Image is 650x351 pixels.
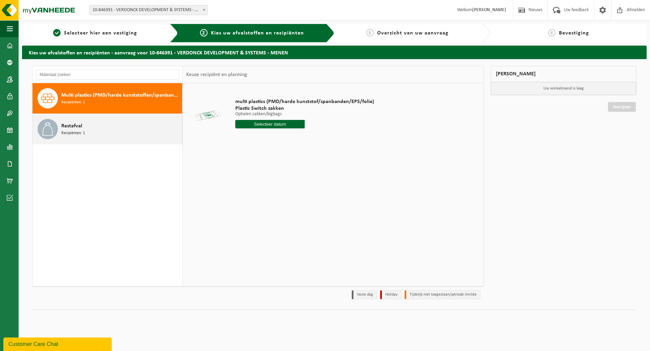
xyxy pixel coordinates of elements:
[22,46,647,59] h2: Kies uw afvalstoffen en recipiënten - aanvraag voor 10-846391 - VERDONCK DEVELOPMENT & SYSTEMS - ...
[235,120,305,128] input: Selecteer datum
[25,29,165,37] a: 1Selecteer hier een vestiging
[491,66,636,82] div: [PERSON_NAME]
[235,98,374,105] span: multi plastics (PMD/harde kunststof/spanbanden/EPS/folie)
[366,29,374,36] span: 3
[472,7,506,12] strong: [PERSON_NAME]
[235,112,374,117] p: Ophalen zakken/bigbags
[380,290,401,299] li: Holiday
[53,29,61,36] span: 1
[32,83,182,114] button: Multi plastics (PMD/harde kunststoffen/spanbanden/EPS/folie naturel/folie gemengd) Recipiënten: 1
[61,91,180,99] span: Multi plastics (PMD/harde kunststoffen/spanbanden/EPS/folie naturel/folie gemengd)
[36,70,179,80] input: Materiaal zoeken
[183,66,251,83] div: Keuze recipiënt en planning
[352,290,377,299] li: Vaste dag
[3,336,113,351] iframe: chat widget
[32,114,182,144] button: Restafval Recipiënten: 1
[559,30,589,36] span: Bevestiging
[491,82,636,95] p: Uw winkelmand is leeg
[235,105,374,112] span: Plastic Switch zakken
[405,290,480,299] li: Tijdelijk niet toegestaan/période limitée
[377,30,449,36] span: Overzicht van uw aanvraag
[90,5,208,15] span: 10-846391 - VERDONCK DEVELOPMENT & SYSTEMS - MENEN
[61,122,82,130] span: Restafval
[61,99,85,106] span: Recipiënten: 1
[89,5,208,15] span: 10-846391 - VERDONCK DEVELOPMENT & SYSTEMS - MENEN
[548,29,556,36] span: 4
[608,102,636,112] a: Doorgaan
[64,30,137,36] span: Selecteer hier een vestiging
[200,29,208,36] span: 2
[61,130,85,136] span: Recipiënten: 1
[211,30,304,36] span: Kies uw afvalstoffen en recipiënten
